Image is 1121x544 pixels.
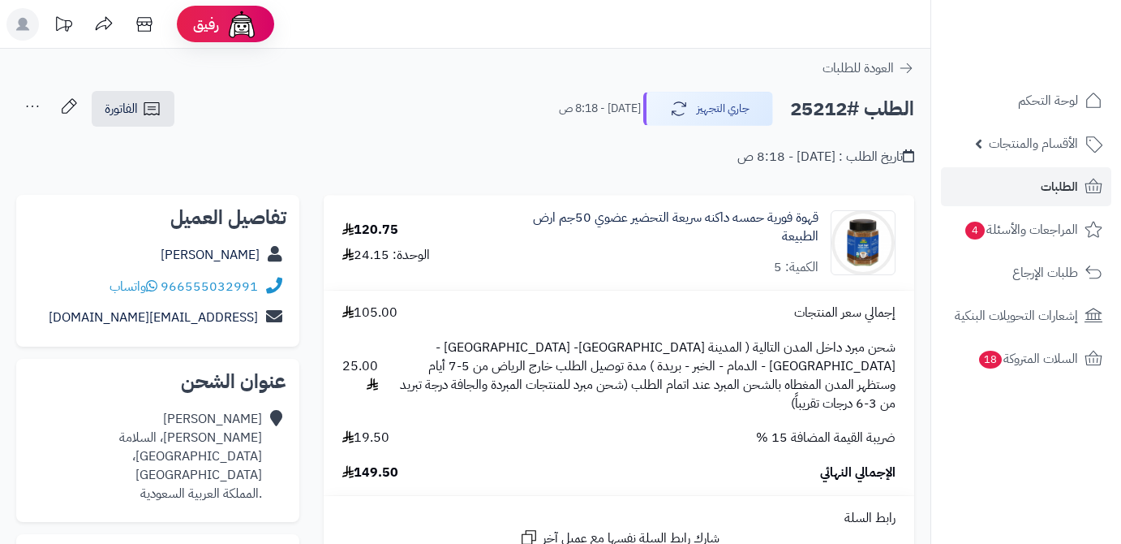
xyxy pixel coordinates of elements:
[977,348,1078,370] span: السلات المتروكة
[955,304,1078,327] span: إشعارات التحويلات البنكية
[941,296,1111,335] a: إشعارات التحويلات البنكية
[342,304,397,322] span: 105.00
[964,218,1078,241] span: المراجعات والأسئلة
[342,246,430,265] div: الوحدة: 24.15
[979,351,1002,369] span: 18
[1041,175,1078,198] span: الطلبات
[790,93,914,126] h2: الطلب #25212
[774,258,818,277] div: الكمية: 5
[105,99,138,119] span: الفاتورة
[161,277,258,296] a: 966555032991
[161,245,260,265] a: [PERSON_NAME]
[92,91,174,127] a: الفاتورة
[29,372,286,391] h2: عنوان الشحن
[941,167,1111,206] a: الطلبات
[49,308,258,327] a: [EMAIL_ADDRESS][DOMAIN_NAME]
[193,15,219,34] span: رفيق
[1012,261,1078,284] span: طلبات الإرجاع
[29,410,262,503] div: [PERSON_NAME] [PERSON_NAME]، السلامة [GEOGRAPHIC_DATA]، [GEOGRAPHIC_DATA] .المملكة العربية السعودية
[330,509,908,528] div: رابط السلة
[965,222,985,240] span: 4
[342,429,389,447] span: 19.50
[822,58,914,78] a: العودة للطلبات
[822,58,894,78] span: العودة للطلبات
[559,101,641,117] small: [DATE] - 8:18 ص
[941,81,1111,120] a: لوحة التحكم
[342,221,398,240] div: 120.75
[342,357,378,395] span: 25.00
[831,210,895,275] img: 1750689748-%D9%82%D9%87%D9%88%D8%A9%20%D8%B3%D8%B1%D9%8A%D8%B9%D8%A9%20%D8%A7%D9%84%D8%AA%D8%AD%D...
[820,464,896,482] span: الإجمالي النهائي
[110,277,157,296] a: واتساب
[941,339,1111,378] a: السلات المتروكة18
[1018,89,1078,112] span: لوحة التحكم
[342,464,398,482] span: 149.50
[43,8,84,45] a: تحديثات المنصة
[756,429,896,447] span: ضريبة القيمة المضافة 15 %
[643,92,773,126] button: جاري التجهيز
[1011,45,1106,80] img: logo-2.png
[225,8,258,41] img: ai-face.png
[989,132,1078,155] span: الأقسام والمنتجات
[29,208,286,227] h2: تفاصيل العميل
[941,253,1111,292] a: طلبات الإرجاع
[496,209,819,246] a: قهوة فورية حمسه داكنه سريعة التحضير عضوي 50جم ارض الطبيعة
[394,339,896,412] span: شحن مبرد داخل المدن التالية ( المدينة [GEOGRAPHIC_DATA]- [GEOGRAPHIC_DATA] - [GEOGRAPHIC_DATA] - ...
[941,210,1111,249] a: المراجعات والأسئلة4
[794,304,896,322] span: إجمالي سعر المنتجات
[737,148,914,166] div: تاريخ الطلب : [DATE] - 8:18 ص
